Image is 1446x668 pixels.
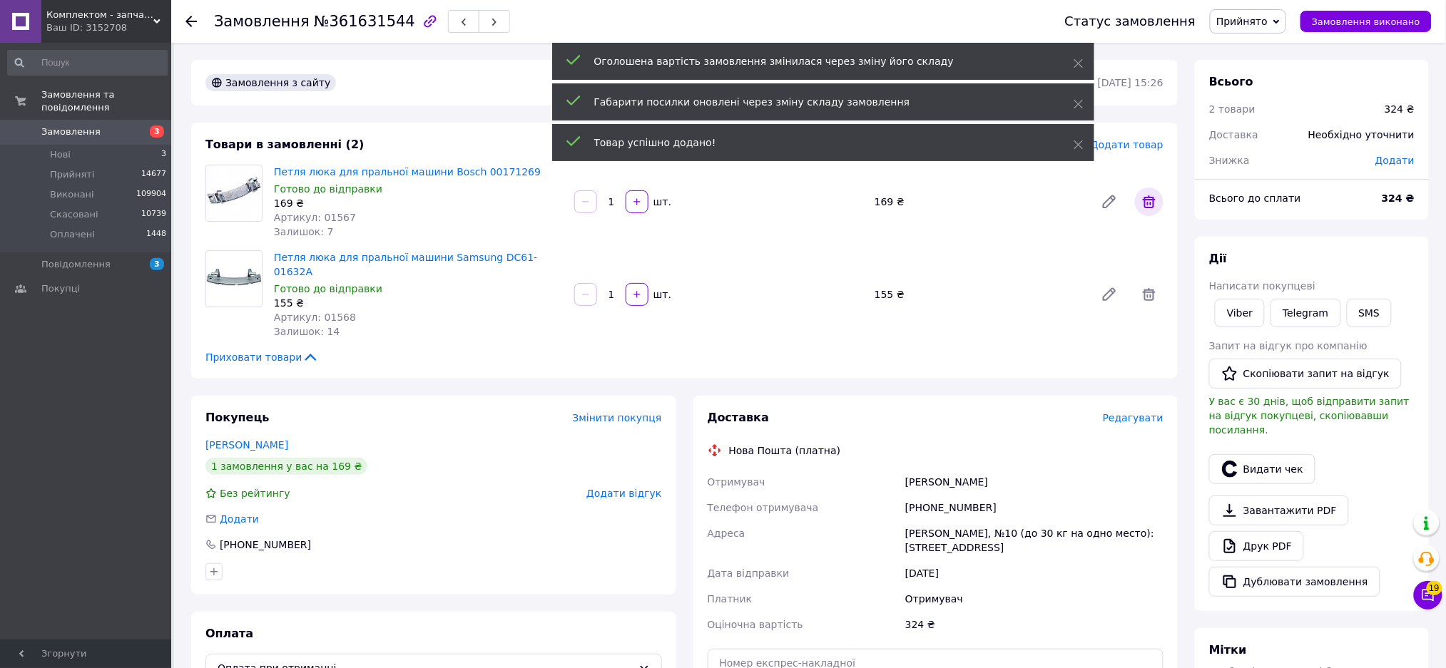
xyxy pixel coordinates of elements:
span: Артикул: 01567 [274,212,356,223]
span: Залишок: 7 [274,226,334,237]
div: 324 ₴ [1385,102,1415,116]
span: 1448 [146,228,166,241]
b: 324 ₴ [1382,192,1415,204]
div: 169 ₴ [274,196,563,210]
div: Товар успішно додано! [594,135,1038,150]
span: Залишок: 14 [274,326,340,337]
div: шт. [650,195,673,209]
span: Написати покупцеві [1209,280,1315,292]
span: Платник [708,593,753,605]
span: Оплачені [50,228,95,241]
div: шт. [650,287,673,302]
span: Видалити [1135,280,1164,309]
a: Telegram [1271,299,1340,327]
span: Замовлення та повідомлення [41,88,171,114]
div: [PHONE_NUMBER] [902,495,1166,520]
div: [PERSON_NAME] [902,469,1166,495]
span: Додати [220,513,259,525]
div: [DATE] [902,560,1166,586]
span: Всього [1209,75,1253,88]
span: Додати [1375,155,1415,166]
span: Замовлення [41,125,101,138]
div: Габарити посилки оновлені через зміну складу замовлення [594,95,1038,109]
div: Замовлення з сайту [205,74,336,91]
time: [DATE] 15:26 [1098,77,1164,88]
a: [PERSON_NAME] [205,439,288,451]
span: Дії [1209,252,1227,265]
div: 155 ₴ [274,296,563,310]
button: Чат з покупцем19 [1414,581,1442,610]
span: Додати відгук [586,488,661,499]
span: Знижка [1209,155,1250,166]
span: Дата відправки [708,567,790,579]
div: 155 ₴ [869,284,1089,304]
span: Покупці [41,282,80,295]
div: Отримувач [902,586,1166,612]
button: Скопіювати запит на відгук [1209,359,1402,389]
div: Статус замовлення [1065,14,1196,29]
span: Артикул: 01568 [274,312,356,323]
div: 1 замовлення у вас на 169 ₴ [205,458,367,475]
img: Петля люка для пральної машини Samsung DC61-01632A [206,251,262,307]
div: [PERSON_NAME], №10 (до 30 кг на одно место): [STREET_ADDRESS] [902,520,1166,560]
span: Покупець [205,411,270,424]
span: 14677 [141,168,166,181]
span: Видалити [1135,187,1164,216]
div: [PHONE_NUMBER] [218,538,312,552]
div: Нова Пошта (платна) [725,443,845,458]
span: Товари в замовленні (2) [205,138,365,151]
span: Доставка [708,411,770,424]
span: Замовлення [214,13,310,30]
a: Редагувати [1095,187,1124,216]
div: Оголошена вартість замовлення змінилася через зміну його складу [594,54,1038,68]
span: Отримувач [708,476,765,488]
a: Viber [1215,299,1265,327]
button: Замовлення виконано [1300,11,1432,32]
span: 3 [150,125,164,138]
a: Редагувати [1095,280,1124,309]
span: Мітки [1209,643,1247,657]
span: Редагувати [1103,412,1164,423]
span: Додати товар [1074,137,1164,153]
span: 2 товари [1209,103,1256,115]
div: 324 ₴ [902,612,1166,637]
span: 3 [161,148,166,161]
span: Змінити покупця [573,412,662,423]
div: Повернутися назад [185,14,197,29]
span: Приховати товари [205,350,319,364]
span: Запит на відгук про компанію [1209,340,1368,351]
div: Ваш ID: 3152708 [46,21,171,34]
span: Прийняті [50,168,94,181]
span: Повідомлення [41,258,111,271]
span: 19 [1427,578,1442,592]
button: Дублювати замовлення [1209,567,1380,597]
span: Адреса [708,528,745,539]
span: У вас є 30 днів, щоб відправити запит на відгук покупцеві, скопіювавши посилання. [1209,396,1410,436]
span: 10739 [141,208,166,221]
a: Друк PDF [1209,531,1304,561]
span: Прийнято [1216,16,1268,27]
span: 109904 [136,188,166,201]
button: Видати чек [1209,454,1315,484]
span: Всього до сплати [1209,192,1301,204]
span: №361631544 [314,13,415,30]
img: Петля люка для пральної машини Bosch 00171269 [206,165,262,221]
a: Петля люка для пральної машини Bosch 00171269 [274,166,541,178]
span: Оціночна вартість [708,619,803,630]
span: 3 [150,258,164,270]
span: Без рейтингу [220,488,290,499]
a: Завантажити PDF [1209,495,1349,525]
span: Виконані [50,188,94,201]
a: Петля люка для пральної машини Samsung DC61-01632A [274,252,537,277]
span: Доставка [1209,129,1258,140]
span: Готово до відправки [274,283,382,294]
span: Телефон отримувача [708,502,819,513]
span: Замовлення виконано [1312,16,1420,27]
span: Нові [50,148,71,161]
span: Оплата [205,627,253,640]
div: Необхідно уточнити [1300,119,1423,150]
span: Готово до відправки [274,183,382,195]
button: SMS [1347,299,1392,327]
input: Пошук [7,50,168,76]
span: Скасовані [50,208,98,221]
